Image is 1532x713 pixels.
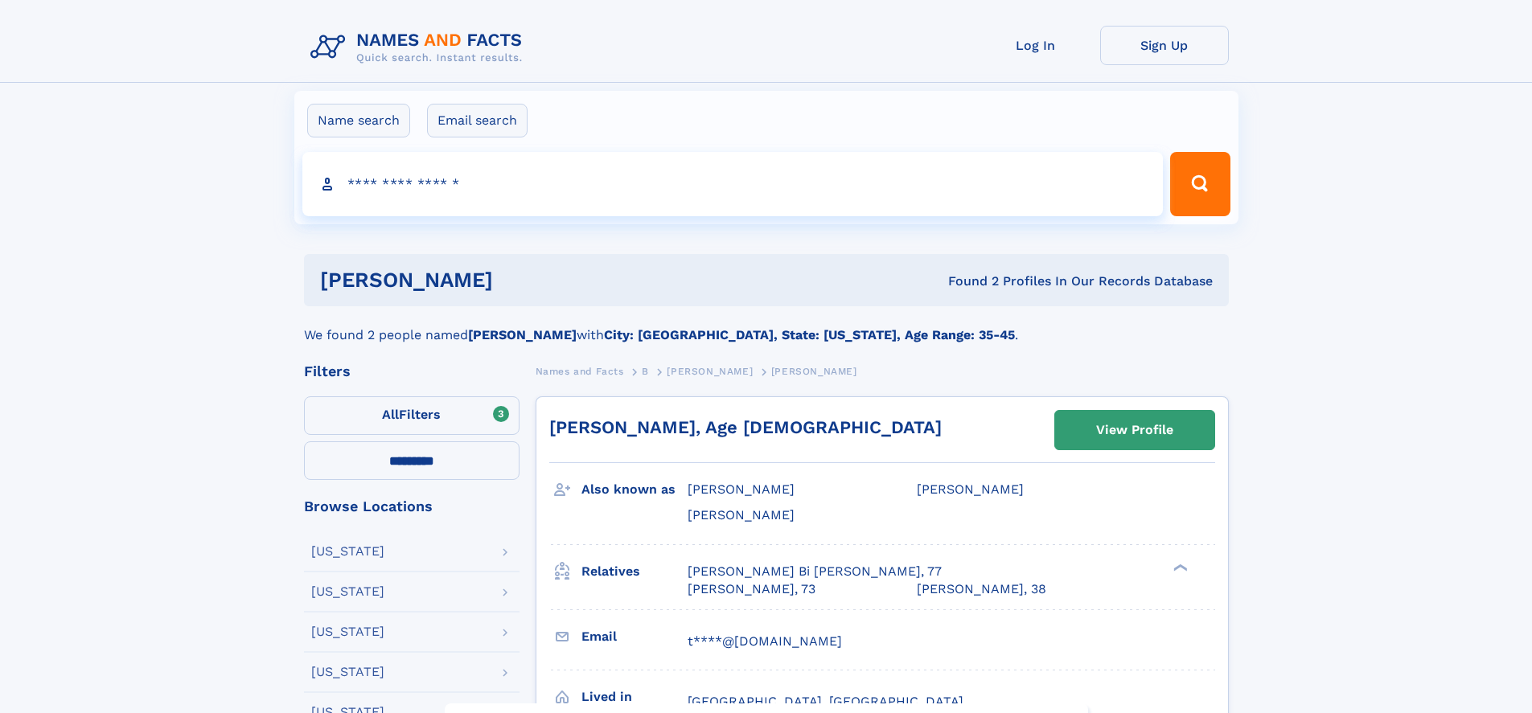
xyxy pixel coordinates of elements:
a: [PERSON_NAME] Bi [PERSON_NAME], 77 [688,563,942,580]
div: View Profile [1096,412,1173,449]
h3: Relatives [581,558,688,585]
a: Log In [971,26,1100,65]
div: We found 2 people named with . [304,306,1229,345]
span: B [642,366,649,377]
label: Filters [304,396,520,435]
label: Email search [427,104,528,137]
a: [PERSON_NAME], 73 [688,580,815,598]
div: [US_STATE] [311,625,384,638]
div: Found 2 Profiles In Our Records Database [721,272,1213,290]
div: Browse Locations [304,499,520,514]
div: [US_STATE] [311,666,384,678]
a: [PERSON_NAME], 38 [917,580,1046,598]
span: [PERSON_NAME] [688,507,795,522]
h3: Email [581,623,688,650]
h3: Also known as [581,476,688,503]
span: [GEOGRAPHIC_DATA], [GEOGRAPHIC_DATA] [688,694,963,709]
b: City: [GEOGRAPHIC_DATA], State: [US_STATE], Age Range: 35-45 [604,327,1015,342]
a: [PERSON_NAME] [667,361,753,381]
span: [PERSON_NAME] [771,366,857,377]
div: ❯ [1169,562,1189,572]
h3: Lived in [581,683,688,711]
a: [PERSON_NAME], Age [DEMOGRAPHIC_DATA] [549,417,942,437]
span: [PERSON_NAME] [667,366,753,377]
img: Logo Names and Facts [304,26,536,69]
span: [PERSON_NAME] [688,481,795,497]
div: Filters [304,364,520,379]
div: [US_STATE] [311,545,384,558]
button: Search Button [1170,152,1230,216]
span: All [382,407,399,422]
b: [PERSON_NAME] [468,327,577,342]
input: search input [302,152,1164,216]
a: Names and Facts [536,361,624,381]
a: Sign Up [1100,26,1229,65]
a: View Profile [1055,411,1214,449]
div: [US_STATE] [311,585,384,598]
a: B [642,361,649,381]
label: Name search [307,104,410,137]
h1: [PERSON_NAME] [320,270,721,290]
span: [PERSON_NAME] [917,481,1024,497]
